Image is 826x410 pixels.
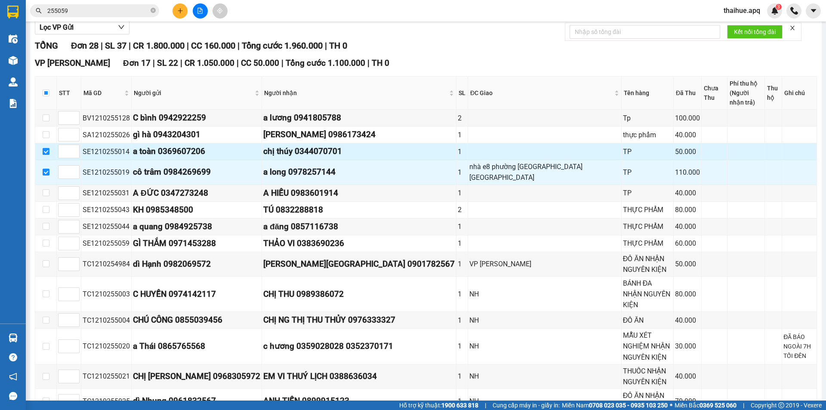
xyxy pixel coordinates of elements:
div: 1 [458,188,466,198]
div: Tp [623,113,672,123]
div: TÚ 0832288818 [263,203,455,216]
div: SE1210255043 [83,204,130,215]
th: Chưa Thu [702,77,727,110]
span: CR 1.800.000 [133,40,185,51]
div: [PERSON_NAME] 0986173424 [263,128,455,141]
td: TC1210255004 [81,312,132,329]
img: solution-icon [9,99,18,108]
div: 1 [458,341,466,351]
td: SE1210255044 [81,219,132,235]
div: CHÚ CÔNG 0855039456 [133,314,260,327]
span: plus [177,8,183,14]
button: file-add [193,3,208,18]
span: search [36,8,42,14]
span: | [485,401,486,410]
th: STT [57,77,81,110]
strong: CHUYỂN PHÁT NHANH AN PHÚ QUÝ [14,7,76,35]
div: 1 [458,396,466,407]
div: 1 [458,371,466,382]
td: BV1210255128 [81,110,132,126]
td: SE1210255019 [81,160,132,185]
td: SE1210255043 [81,202,132,219]
img: warehouse-icon [9,34,18,43]
span: ⚪️ [670,404,672,407]
button: aim [213,3,228,18]
span: | [101,40,103,51]
div: 2 [458,204,466,215]
span: TH 0 [372,58,389,68]
span: | [743,401,744,410]
div: TC1210255003 [83,289,130,299]
span: ĐC Giao [470,88,613,98]
span: | [325,40,327,51]
span: Mã GD [83,88,123,98]
div: 1 [458,129,466,140]
span: question-circle [9,353,17,361]
div: SE1210255019 [83,167,130,178]
div: nhà e8 phường [GEOGRAPHIC_DATA] [GEOGRAPHIC_DATA] [469,161,620,183]
div: THẢO VI 0383690236 [263,237,455,250]
div: 110.000 [675,167,700,178]
span: file-add [197,8,203,14]
div: 1 [458,221,466,232]
div: 1 [458,167,466,178]
img: warehouse-icon [9,56,18,65]
span: Đơn 28 [71,40,99,51]
div: TP [623,188,672,198]
span: caret-down [810,7,817,15]
span: | [153,58,155,68]
div: gì hà 0943204301 [133,128,260,141]
th: SL [456,77,468,110]
span: Hỗ trợ kỹ thuật: [399,401,478,410]
span: [GEOGRAPHIC_DATA], [GEOGRAPHIC_DATA] ↔ [GEOGRAPHIC_DATA] [13,37,77,66]
span: | [237,40,240,51]
div: EM VI THUÝ LỊCH 0388636034 [263,370,455,383]
span: Đơn 17 [123,58,151,68]
input: Tìm tên, số ĐT hoặc mã đơn [47,6,149,15]
div: SE1210255031 [83,188,130,198]
th: Ghi chú [782,77,817,110]
button: Lọc VP Gửi [35,21,129,34]
td: TC1210255021 [81,364,132,389]
span: VP [PERSON_NAME] [35,58,110,68]
div: dì Nhung 0961832567 [133,395,260,407]
div: 2 [458,113,466,123]
div: 50.000 [675,146,700,157]
span: thaihue.apq [717,5,767,16]
span: SL 22 [157,58,178,68]
span: Cung cấp máy in - giấy in: [493,401,560,410]
div: a lương 0941805788 [263,111,455,124]
div: C bình 0942922259 [133,111,260,124]
span: Người nhận [264,88,447,98]
div: BÁNH ĐA NHẬN NGUYÊN KIỆN [623,278,672,310]
div: CHỊ THU 0989386072 [263,288,455,301]
span: | [187,40,189,51]
td: SE1210255031 [81,185,132,202]
div: SA1210255026 [83,129,130,140]
th: Phí thu hộ (Người nhận trả) [727,77,765,110]
img: phone-icon [790,7,798,15]
div: BV1210255128 [83,113,130,123]
div: SE1210255059 [83,238,130,249]
div: 1 [458,315,466,326]
div: 70.000 [675,396,700,407]
div: 80.000 [675,289,700,299]
div: THỰC PHẨM [623,204,672,215]
div: TC1210255021 [83,371,130,382]
div: CHỊ [PERSON_NAME] 0968305972 [133,370,260,383]
div: GÌ THẮM 0971453288 [133,237,260,250]
div: a Thái 0865765568 [133,340,260,353]
div: ĐỒ ĂN NHẬN NGUYÊN KIỆN [623,253,672,275]
div: 40.000 [675,188,700,198]
span: | [367,58,370,68]
span: close [789,25,795,31]
span: copyright [778,402,784,408]
img: warehouse-icon [9,333,18,342]
sup: 3 [776,4,782,10]
span: SL 37 [105,40,126,51]
div: 1 [458,259,466,269]
div: a đăng 0857116738 [263,220,455,233]
td: SE1210255014 [81,143,132,160]
span: Miền Nam [562,401,668,410]
div: TP [623,167,672,178]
